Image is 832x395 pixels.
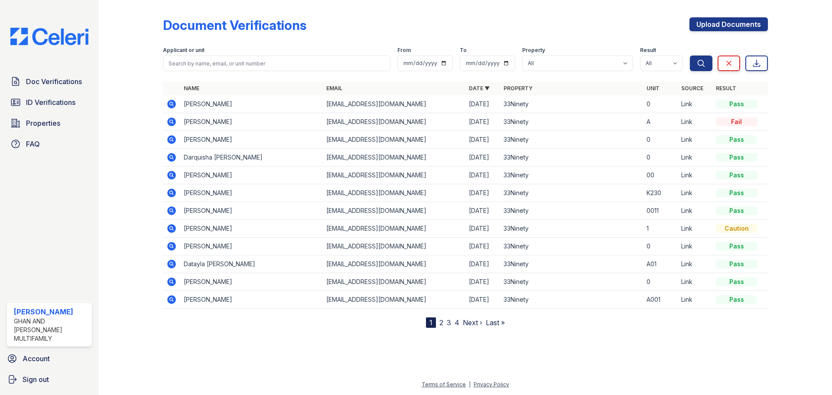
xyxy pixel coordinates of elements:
[422,381,466,388] a: Terms of Service
[465,149,500,166] td: [DATE]
[465,255,500,273] td: [DATE]
[643,291,678,309] td: A001
[323,202,465,220] td: [EMAIL_ADDRESS][DOMAIN_NAME]
[180,149,323,166] td: Darquisha [PERSON_NAME]
[323,238,465,255] td: [EMAIL_ADDRESS][DOMAIN_NAME]
[465,202,500,220] td: [DATE]
[439,318,443,327] a: 2
[716,100,757,108] div: Pass
[326,85,342,91] a: Email
[26,76,82,87] span: Doc Verifications
[486,318,505,327] a: Last »
[323,131,465,149] td: [EMAIL_ADDRESS][DOMAIN_NAME]
[678,184,712,202] td: Link
[426,317,436,328] div: 1
[643,184,678,202] td: K230
[26,139,40,149] span: FAQ
[7,135,92,153] a: FAQ
[465,220,500,238] td: [DATE]
[640,47,656,54] label: Result
[716,295,757,304] div: Pass
[26,97,75,108] span: ID Verifications
[463,318,482,327] a: Next ›
[180,95,323,113] td: [PERSON_NAME]
[163,55,390,71] input: Search by name, email, or unit number
[500,273,643,291] td: 33Ninety
[643,255,678,273] td: A01
[678,149,712,166] td: Link
[323,95,465,113] td: [EMAIL_ADDRESS][DOMAIN_NAME]
[504,85,533,91] a: Property
[716,135,757,144] div: Pass
[3,28,95,45] img: CE_Logo_Blue-a8612792a0a2168367f1c8372b55b34899dd931a85d93a1a3d3e32e68fde9ad4.png
[678,131,712,149] td: Link
[500,291,643,309] td: 33Ninety
[500,220,643,238] td: 33Ninety
[7,114,92,132] a: Properties
[469,381,471,388] div: |
[465,184,500,202] td: [DATE]
[180,184,323,202] td: [PERSON_NAME]
[180,273,323,291] td: [PERSON_NAME]
[14,317,88,343] div: Ghan and [PERSON_NAME] Multifamily
[643,131,678,149] td: 0
[678,95,712,113] td: Link
[643,95,678,113] td: 0
[689,17,768,31] a: Upload Documents
[716,118,757,126] div: Fail
[3,350,95,367] a: Account
[323,273,465,291] td: [EMAIL_ADDRESS][DOMAIN_NAME]
[465,273,500,291] td: [DATE]
[14,307,88,317] div: [PERSON_NAME]
[716,260,757,268] div: Pass
[23,353,50,364] span: Account
[500,255,643,273] td: 33Ninety
[500,166,643,184] td: 33Ninety
[716,242,757,251] div: Pass
[678,291,712,309] td: Link
[643,238,678,255] td: 0
[678,273,712,291] td: Link
[163,47,205,54] label: Applicant or unit
[180,220,323,238] td: [PERSON_NAME]
[7,94,92,111] a: ID Verifications
[500,202,643,220] td: 33Ninety
[26,118,60,128] span: Properties
[647,85,660,91] a: Unit
[465,238,500,255] td: [DATE]
[500,131,643,149] td: 33Ninety
[678,166,712,184] td: Link
[465,131,500,149] td: [DATE]
[180,113,323,131] td: [PERSON_NAME]
[643,166,678,184] td: 00
[180,131,323,149] td: [PERSON_NAME]
[465,291,500,309] td: [DATE]
[323,113,465,131] td: [EMAIL_ADDRESS][DOMAIN_NAME]
[180,291,323,309] td: [PERSON_NAME]
[500,113,643,131] td: 33Ninety
[163,17,306,33] div: Document Verifications
[460,47,467,54] label: To
[323,220,465,238] td: [EMAIL_ADDRESS][DOMAIN_NAME]
[643,113,678,131] td: A
[716,277,757,286] div: Pass
[678,220,712,238] td: Link
[643,220,678,238] td: 1
[678,238,712,255] td: Link
[716,153,757,162] div: Pass
[465,166,500,184] td: [DATE]
[323,149,465,166] td: [EMAIL_ADDRESS][DOMAIN_NAME]
[180,166,323,184] td: [PERSON_NAME]
[23,374,49,385] span: Sign out
[184,85,199,91] a: Name
[716,206,757,215] div: Pass
[716,171,757,180] div: Pass
[323,255,465,273] td: [EMAIL_ADDRESS][DOMAIN_NAME]
[180,202,323,220] td: [PERSON_NAME]
[681,85,703,91] a: Source
[7,73,92,90] a: Doc Verifications
[522,47,545,54] label: Property
[3,371,95,388] a: Sign out
[500,184,643,202] td: 33Ninety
